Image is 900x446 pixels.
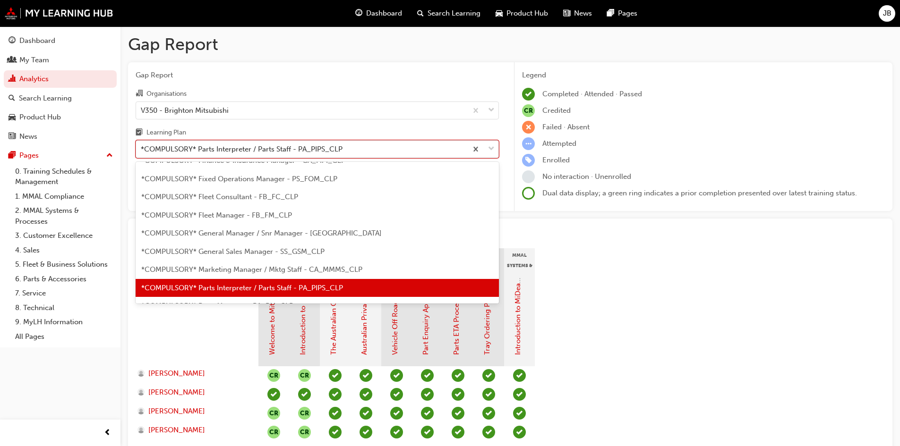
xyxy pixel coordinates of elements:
[9,56,16,65] span: people-icon
[11,203,117,228] a: 2. MMAL Systems & Processes
[11,286,117,301] a: 7. Service
[4,30,117,147] button: DashboardMy TeamAnalyticsSearch LearningProduct HubNews
[879,5,895,22] button: JB
[298,426,311,438] button: null-icon
[267,407,280,420] button: null-icon
[329,388,342,401] span: learningRecordVerb_PASS-icon
[522,121,535,134] span: learningRecordVerb_FAIL-icon
[883,8,891,19] span: JB
[488,104,495,117] span: down-icon
[482,369,495,382] span: learningRecordVerb_COMPLETE-icon
[355,8,362,19] span: guage-icon
[360,369,372,382] span: learningRecordVerb_PASS-icon
[136,70,499,81] span: Gap Report
[19,112,61,123] div: Product Hub
[410,4,488,23] a: search-iconSearch Learning
[421,407,434,420] span: learningRecordVerb_COMPLETE-icon
[542,139,576,148] span: Attempted
[542,189,857,197] span: Dual data display; a green ring indicates a prior completion presented over latest training status.
[141,211,292,219] span: *COMPULSORY* Fleet Manager - FB_FM_CLP
[298,369,311,382] button: null-icon
[360,407,372,420] span: learningRecordVerb_PASS-icon
[513,426,526,438] span: learningRecordVerb_PASS-icon
[11,164,117,189] a: 0. Training Schedules & Management
[488,143,495,155] span: down-icon
[574,8,592,19] span: News
[141,302,293,310] span: *COMPULSORY* Parts Manager - PA_PM_CLP
[4,90,117,107] a: Search Learning
[19,150,39,161] div: Pages
[298,407,311,420] button: null-icon
[542,123,590,131] span: Failed · Absent
[141,105,229,116] div: V350 - Brighton Mitsubishi
[141,193,298,201] span: *COMPULSORY* Fleet Consultant - FB_FC_CLP
[4,147,117,164] button: Pages
[9,133,16,141] span: news-icon
[11,189,117,204] a: 1. MMAL Compliance
[9,75,16,84] span: chart-icon
[11,329,117,344] a: All Pages
[390,388,403,401] span: learningRecordVerb_COMPLETE-icon
[11,228,117,243] a: 3. Customer Excellence
[11,272,117,286] a: 6. Parts & Accessories
[267,369,280,382] span: null-icon
[513,407,526,420] span: learningRecordVerb_PASS-icon
[137,387,249,398] a: [PERSON_NAME]
[522,154,535,167] span: learningRecordVerb_ENROLL-icon
[417,8,424,19] span: search-icon
[136,90,143,98] span: organisation-icon
[137,425,249,436] a: [PERSON_NAME]
[141,247,325,256] span: *COMPULSORY* General Sales Manager - SS_GSM_CLP
[148,368,205,379] span: [PERSON_NAME]
[452,271,461,355] a: Parts ETA Process - Video
[136,129,143,137] span: learningplan-icon
[542,172,631,181] span: No interaction · Unenrolled
[128,34,892,55] h1: Gap Report
[141,284,343,292] span: *COMPULSORY* Parts Interpreter / Parts Staff - PA_PIPS_CLP
[11,315,117,329] a: 9. MyLH Information
[4,128,117,145] a: News
[9,113,16,122] span: car-icon
[421,369,434,382] span: learningRecordVerb_COMPLETE-icon
[506,8,548,19] span: Product Hub
[482,407,495,420] span: learningRecordVerb_COMPLETE-icon
[542,90,642,98] span: Completed · Attended · Passed
[618,8,637,19] span: Pages
[522,88,535,101] span: learningRecordVerb_COMPLETE-icon
[141,265,362,274] span: *COMPULSORY* Marketing Manager / Mktg Staff - CA_MMMS_CLP
[19,55,49,66] div: My Team
[504,248,535,272] div: MMAL Systems & Processes - General
[11,301,117,315] a: 8. Technical
[482,388,495,401] span: learningRecordVerb_COMPLETE-icon
[104,427,111,439] span: prev-icon
[360,388,372,401] span: learningRecordVerb_PASS-icon
[513,369,526,382] span: learningRecordVerb_PASS-icon
[298,388,311,401] span: learningRecordVerb_PASS-icon
[4,51,117,69] a: My Team
[137,368,249,379] a: [PERSON_NAME]
[9,94,15,103] span: search-icon
[421,426,434,438] span: learningRecordVerb_COMPLETE-icon
[19,131,37,142] div: News
[607,8,614,19] span: pages-icon
[4,109,117,126] a: Product Hub
[366,8,402,19] span: Dashboard
[141,229,382,237] span: *COMPULSORY* General Manager / Snr Manager - [GEOGRAPHIC_DATA]
[5,7,113,19] img: mmal
[348,4,410,23] a: guage-iconDashboard
[19,35,55,46] div: Dashboard
[522,137,535,150] span: learningRecordVerb_ATTEMPT-icon
[428,8,480,19] span: Search Learning
[452,388,464,401] span: learningRecordVerb_COMPLETE-icon
[542,156,570,164] span: Enrolled
[542,106,571,115] span: Credited
[360,426,372,438] span: learningRecordVerb_PASS-icon
[522,70,885,81] div: Legend
[9,151,16,160] span: pages-icon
